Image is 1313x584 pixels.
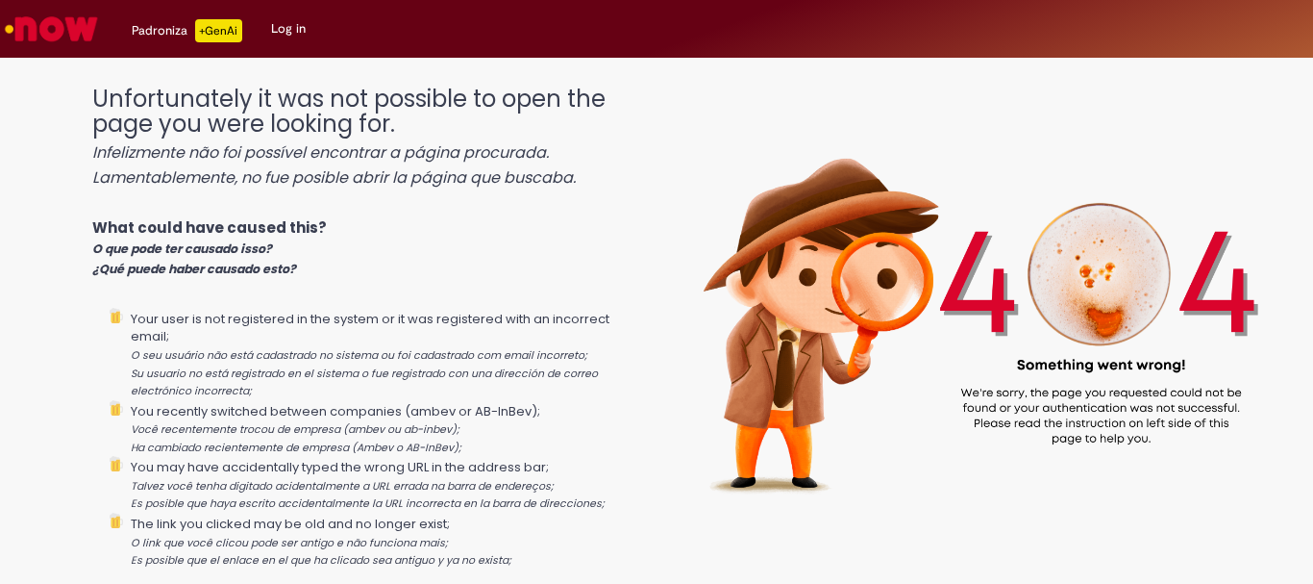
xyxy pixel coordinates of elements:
li: You recently switched between companies (ambev or AB-InBev); [131,400,642,457]
i: O link que você clicou pode ser antigo e não funciona mais; [131,536,448,550]
i: Es posible que haya escrito accidentalmente la URL incorrecta en la barra de direcciones; [131,496,605,511]
p: +GenAi [195,19,242,42]
i: Infelizmente não foi possível encontrar a página procurada. [92,141,549,164]
li: You may have accidentally typed the wrong URL in the address bar; [131,456,642,513]
i: O seu usuário não está cadastrado no sistema ou foi cadastrado com email incorreto; [131,348,587,363]
img: 404_ambev_new.png [641,67,1313,537]
i: ¿Qué puede haber causado esto? [92,261,296,277]
i: Su usuario no está registrado en el sistema o fue registrado con una dirección de correo electrón... [131,367,598,399]
img: ServiceNow [2,10,101,48]
i: Você recentemente trocou de empresa (ambev ou ab-inbev); [131,422,459,437]
i: O que pode ter causado isso? [92,241,272,257]
i: Talvez você tenha digitado acidentalmente a URL errada na barra de endereços; [131,479,554,494]
li: The link you clicked may be old and no longer exist; [131,513,642,570]
h1: Unfortunately it was not possible to open the page you were looking for. [92,87,642,189]
i: Lamentablemente, no fue posible abrir la página que buscaba. [92,166,576,189]
p: What could have caused this? [92,217,642,279]
li: Your user is not registered in the system or it was registered with an incorrect email; [131,308,642,400]
div: Padroniza [132,19,242,42]
i: Es posible que el enlace en el que ha clicado sea antiguo y ya no exista; [131,553,511,568]
i: Ha cambiado recientemente de empresa (Ambev o AB-InBev); [131,441,461,455]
